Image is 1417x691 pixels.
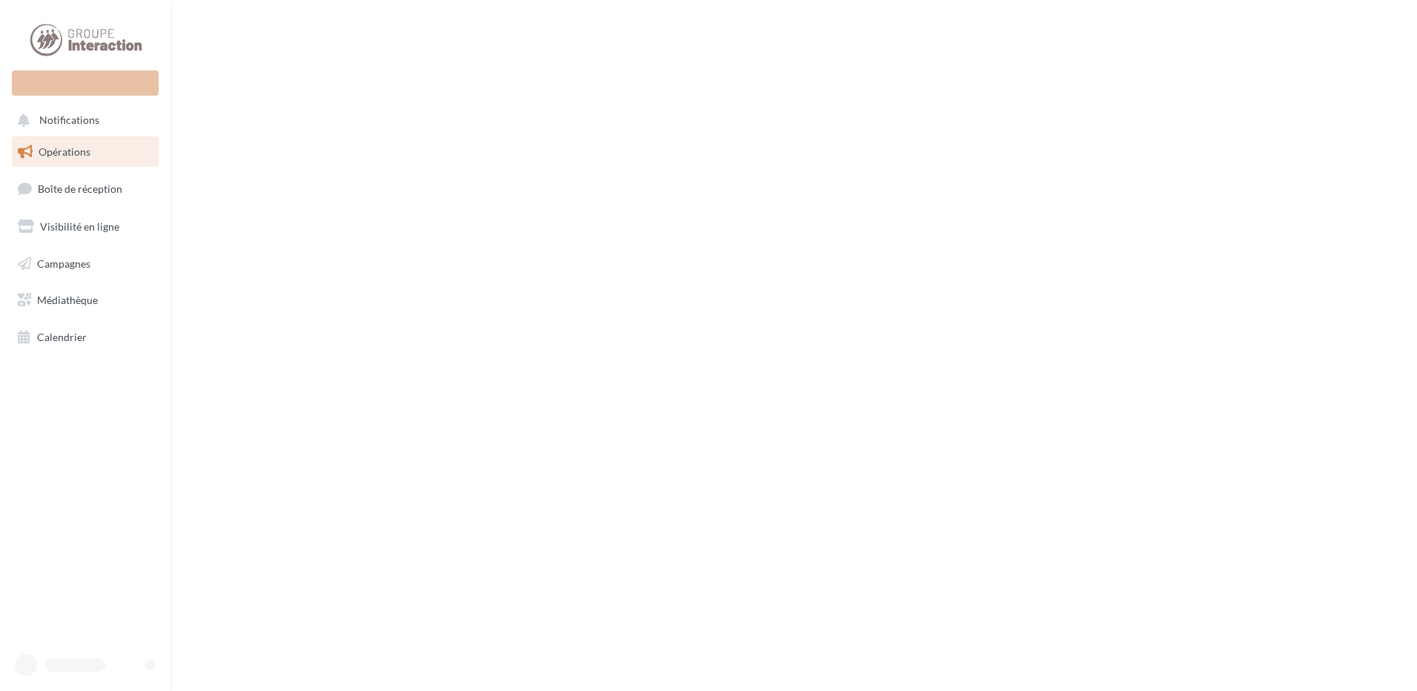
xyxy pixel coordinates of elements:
[12,70,159,96] div: Nouvelle campagne
[39,114,99,127] span: Notifications
[37,257,90,269] span: Campagnes
[9,285,162,316] a: Médiathèque
[9,173,162,205] a: Boîte de réception
[9,211,162,242] a: Visibilité en ligne
[37,331,87,343] span: Calendrier
[9,322,162,353] a: Calendrier
[37,294,98,306] span: Médiathèque
[40,220,119,233] span: Visibilité en ligne
[9,136,162,168] a: Opérations
[39,145,90,158] span: Opérations
[9,248,162,280] a: Campagnes
[38,182,122,195] span: Boîte de réception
